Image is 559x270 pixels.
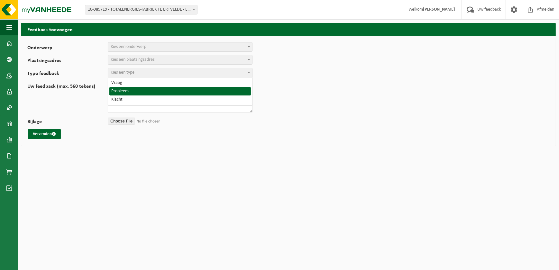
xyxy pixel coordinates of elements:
span: Kies een plaatsingsadres [111,57,154,62]
label: Bijlage [27,119,108,126]
label: Onderwerp [27,45,108,52]
label: Type feedback [27,71,108,77]
button: Verzenden [28,129,61,139]
li: Vraag [109,79,251,87]
span: Kies een onderwerp [111,44,146,49]
span: Kies een type [111,70,134,75]
label: Plaatsingsadres [27,58,108,65]
li: Klacht [109,95,251,104]
h2: Feedback toevoegen [21,23,556,35]
li: Probleem [109,87,251,95]
label: Uw feedback (max. 560 tekens) [27,84,108,113]
span: 10-985719 - TOTALENERGIES-FABRIEK TE ERTVELDE - ERTVELDE [85,5,197,14]
strong: [PERSON_NAME] [423,7,455,12]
